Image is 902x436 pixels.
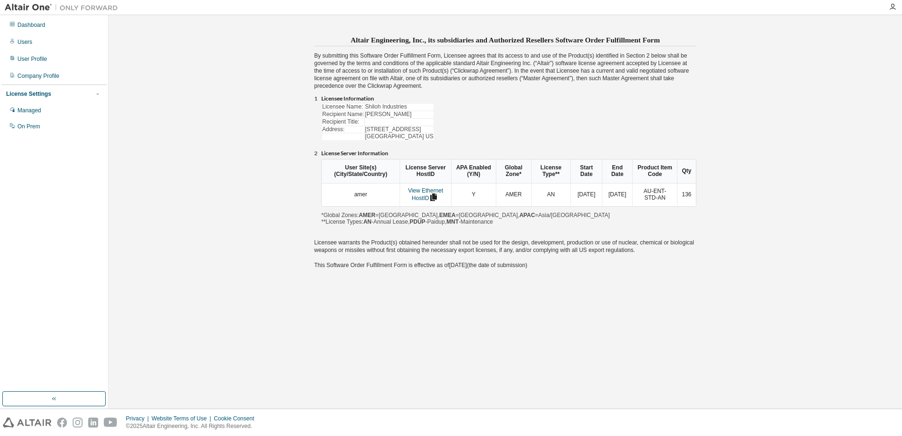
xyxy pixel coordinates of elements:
[451,184,496,207] td: Y
[314,33,696,46] h3: Altair Engineering, Inc., its subsidiaries and Authorized Resellers Software Order Fulfillment Form
[5,3,123,12] img: Altair One
[151,415,214,422] div: Website Terms of Use
[677,159,696,184] th: Qty
[359,212,375,218] b: AMER
[439,212,456,218] b: EMEA
[104,418,117,428] img: youtube.svg
[531,159,571,184] th: License Type**
[17,21,45,29] div: Dashboard
[17,123,40,130] div: On Prem
[602,159,632,184] th: End Date
[365,126,434,133] td: [STREET_ADDRESS]
[363,218,371,225] b: AN
[17,38,32,46] div: Users
[321,159,696,226] div: *Global Zones: =[GEOGRAPHIC_DATA], =[GEOGRAPHIC_DATA], =Asia/[GEOGRAPHIC_DATA] **License Types: -...
[365,111,434,118] td: [PERSON_NAME]
[322,126,364,133] td: Address:
[531,184,571,207] td: AN
[496,184,531,207] td: AMER
[126,415,151,422] div: Privacy
[409,218,425,225] b: PDUP
[677,184,696,207] td: 136
[570,184,602,207] td: [DATE]
[214,415,259,422] div: Cookie Consent
[408,187,443,201] a: View Ethernet HostID
[321,95,696,103] li: Licensee Information
[632,184,677,207] td: AU-ENT-STD-AN
[126,422,260,430] p: © 2025 Altair Engineering, Inc. All Rights Reserved.
[17,107,41,114] div: Managed
[17,55,47,63] div: User Profile
[321,150,696,158] li: License Server Information
[400,159,451,184] th: License Server HostID
[602,184,632,207] td: [DATE]
[322,119,364,126] td: Recipient Title:
[496,159,531,184] th: Global Zone*
[451,159,496,184] th: APA Enabled (Y/N)
[73,418,83,428] img: instagram.svg
[365,104,434,110] td: Shiloh Industries
[570,159,602,184] th: Start Date
[322,159,400,184] th: User Site(s) (City/State/Country)
[632,159,677,184] th: Product Item Code
[365,134,434,140] td: [GEOGRAPHIC_DATA] US
[17,72,59,80] div: Company Profile
[322,184,400,207] td: amer
[6,90,51,98] div: License Settings
[446,218,459,225] b: MNT
[3,418,51,428] img: altair_logo.svg
[57,418,67,428] img: facebook.svg
[314,33,696,277] div: By submitting this Software Order Fulfillment Form, Licensee agrees that its access to and use of...
[322,104,364,110] td: Licensee Name:
[519,212,535,218] b: APAC
[88,418,98,428] img: linkedin.svg
[322,111,364,118] td: Recipient Name:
